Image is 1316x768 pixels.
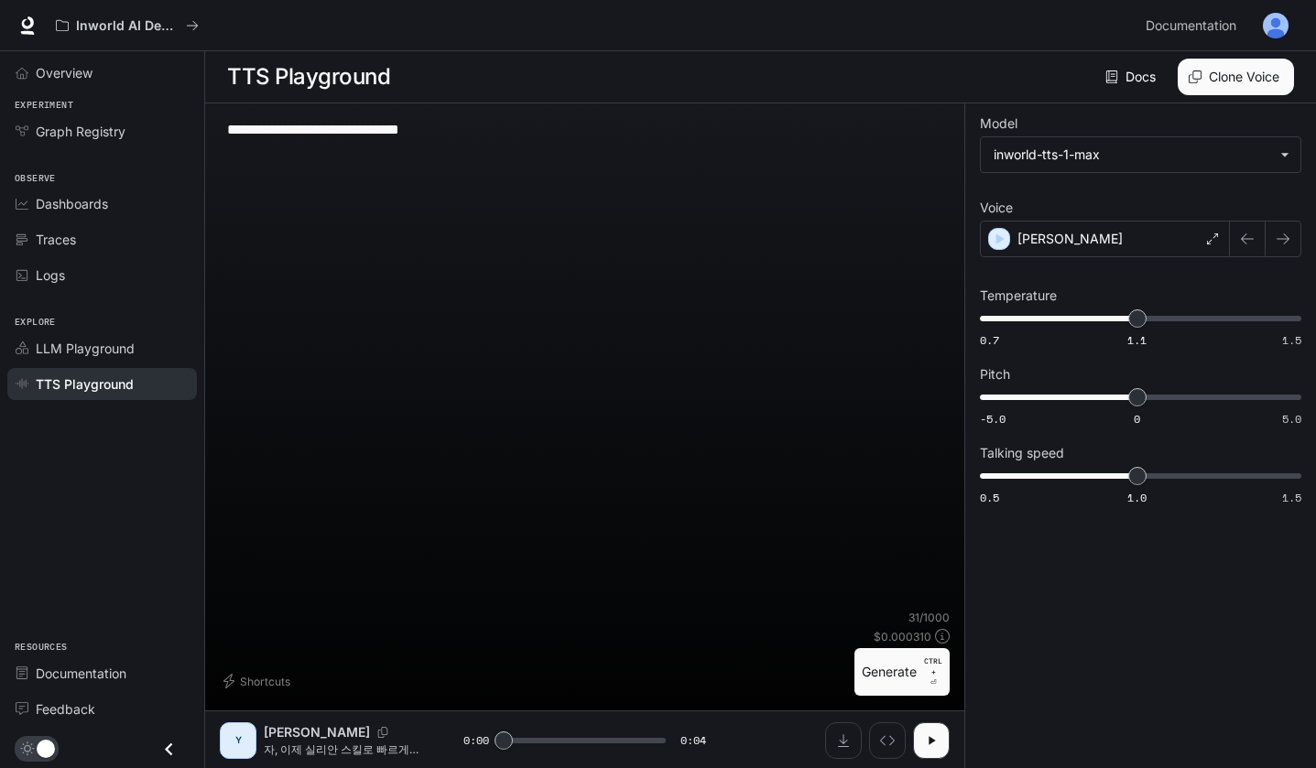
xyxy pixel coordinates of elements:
span: 1.0 [1127,490,1147,505]
button: Close drawer [148,730,190,768]
a: Logs [7,259,197,291]
p: Talking speed [980,447,1064,460]
a: Documentation [7,657,197,689]
p: Temperature [980,289,1057,302]
span: Documentation [36,664,126,683]
a: LLM Playground [7,332,197,364]
button: Clone Voice [1178,59,1294,95]
a: Dashboards [7,188,197,220]
p: Pitch [980,368,1010,381]
div: Y [223,726,253,755]
span: 0.5 [980,490,999,505]
a: TTS Playground [7,368,197,400]
p: Inworld AI Demos [76,18,179,34]
button: User avatar [1257,7,1294,44]
span: 0:00 [463,731,489,750]
button: Copy Voice ID [370,727,396,738]
button: Download audio [825,722,862,759]
div: inworld-tts-1-max [981,137,1300,172]
span: Feedback [36,699,95,719]
a: Graph Registry [7,115,197,147]
p: $ 0.000310 [874,629,931,644]
span: 1.1 [1127,332,1147,348]
a: Documentation [1138,7,1250,44]
button: All workspaces [48,7,207,44]
span: TTS Playground [36,374,134,394]
span: 0.7 [980,332,999,348]
button: Inspect [869,722,906,759]
p: [PERSON_NAME] [1017,230,1123,248]
img: User avatar [1263,13,1289,38]
span: 5.0 [1282,411,1301,427]
span: Dark mode toggle [37,738,55,758]
p: [PERSON_NAME] [264,723,370,741]
p: 31 / 1000 [908,610,950,625]
span: Dashboards [36,194,108,213]
h1: TTS Playground [227,59,390,95]
a: Overview [7,57,197,89]
span: Documentation [1146,15,1236,38]
span: LLM Playground [36,339,135,358]
button: Shortcuts [220,666,298,696]
span: 1.5 [1282,332,1301,348]
span: 0 [1134,411,1140,427]
span: -5.0 [980,411,1006,427]
a: Feedback [7,693,197,725]
span: Logs [36,265,65,285]
span: Overview [36,63,92,82]
a: Docs [1102,59,1163,95]
a: Traces [7,223,197,255]
p: ⏎ [924,655,942,688]
p: CTRL + [924,655,942,677]
span: 1.5 [1282,490,1301,505]
p: 자, 이제 실리안 스킬로 빠르게 딜링해볼까? 준비됐지? [264,741,419,757]
p: Voice [980,201,1013,214]
span: Graph Registry [36,122,125,141]
div: inworld-tts-1-max [994,146,1271,164]
span: Traces [36,230,76,249]
button: GenerateCTRL +⏎ [854,648,950,696]
p: Model [980,117,1017,130]
span: 0:04 [680,731,706,750]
